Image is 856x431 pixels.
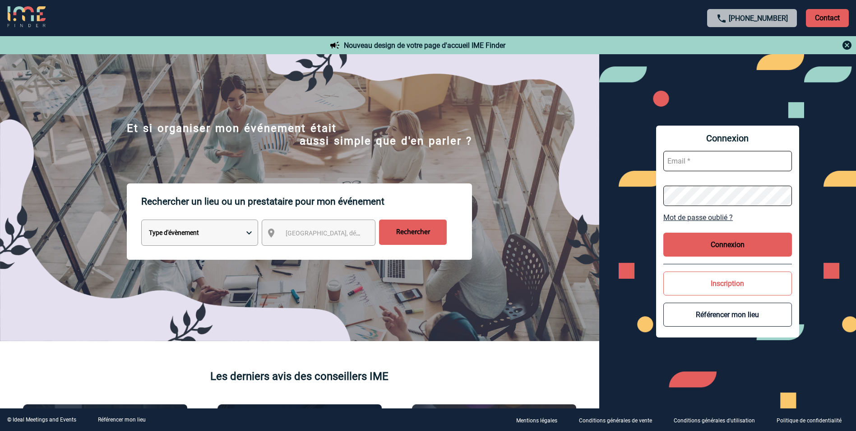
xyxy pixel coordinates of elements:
p: Contact [806,9,849,27]
input: Email * [663,151,792,171]
a: Politique de confidentialité [769,416,856,424]
a: Mentions légales [509,416,572,424]
p: Mentions légales [516,417,557,424]
input: Rechercher [379,220,447,245]
a: Mot de passe oublié ? [663,213,792,222]
img: call-24-px.png [716,13,727,24]
a: Référencer mon lieu [98,417,146,423]
a: Conditions générales de vente [572,416,666,424]
p: Rechercher un lieu ou un prestataire pour mon événement [141,183,472,220]
div: © Ideal Meetings and Events [7,417,76,423]
span: Connexion [663,133,792,144]
button: Inscription [663,272,792,295]
p: Politique de confidentialité [777,417,842,424]
p: Conditions générales d'utilisation [674,417,755,424]
a: [PHONE_NUMBER] [729,14,788,23]
button: Connexion [663,233,792,257]
a: Conditions générales d'utilisation [666,416,769,424]
button: Référencer mon lieu [663,303,792,327]
span: [GEOGRAPHIC_DATA], département, région... [286,230,411,237]
p: Conditions générales de vente [579,417,652,424]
